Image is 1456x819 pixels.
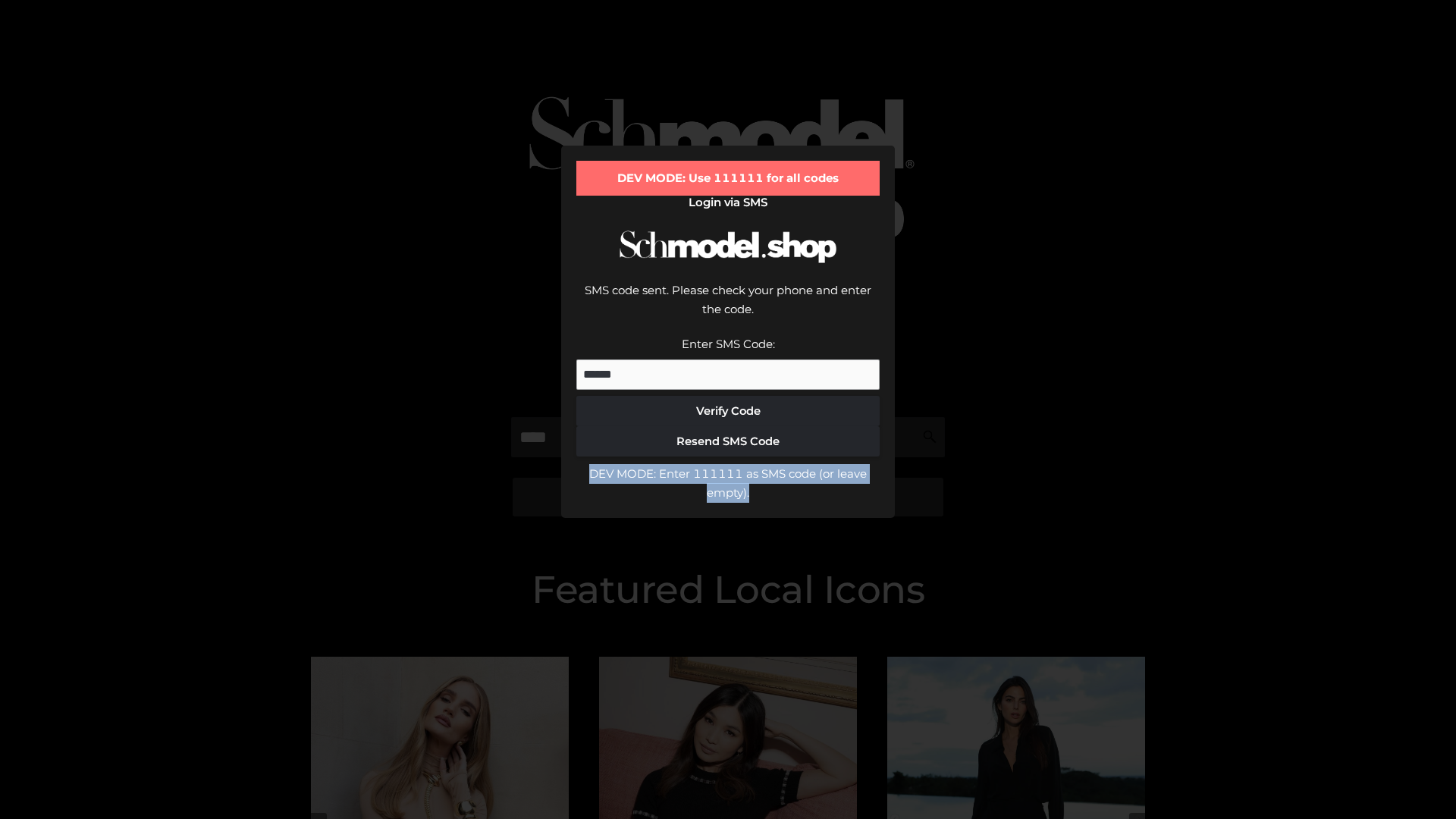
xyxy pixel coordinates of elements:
h2: Login via SMS [576,196,880,209]
div: SMS code sent. Please check your phone and enter the code. [576,281,880,334]
img: Schmodel Logo [614,217,842,277]
label: Enter SMS Code: [682,337,775,351]
div: DEV MODE: Enter 111111 as SMS code (or leave empty). [576,464,880,503]
div: DEV MODE: Use 111111 for all codes [576,161,880,196]
button: Resend SMS Code [576,426,880,457]
button: Verify Code [576,396,880,426]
